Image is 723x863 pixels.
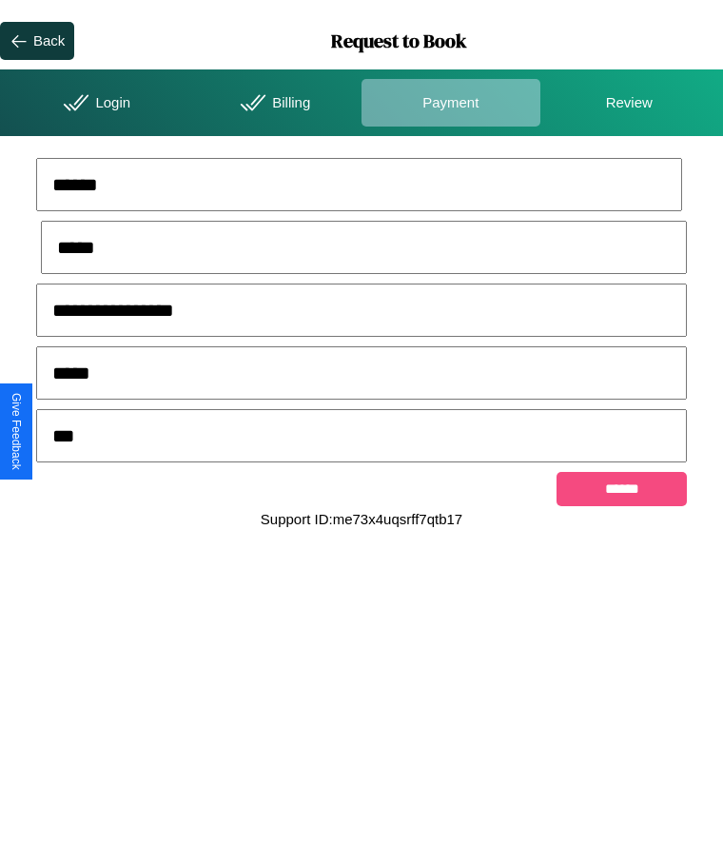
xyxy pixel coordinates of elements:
h1: Request to Book [74,28,723,54]
div: Back [33,32,65,49]
div: Billing [184,79,362,127]
div: Payment [361,79,540,127]
div: Login [5,79,184,127]
div: Review [540,79,719,127]
div: Give Feedback [10,393,23,470]
p: Support ID: me73x4uqsrff7qtb17 [261,506,462,532]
